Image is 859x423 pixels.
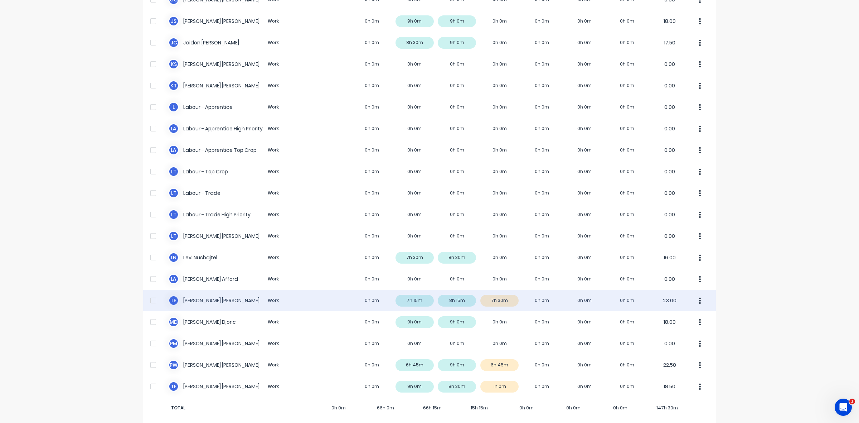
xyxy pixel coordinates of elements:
span: 0h 0m [550,405,597,411]
span: 66h 0m [362,405,409,411]
iframe: Intercom live chat [835,399,852,416]
span: 1 [849,399,855,404]
span: 0h 0m [597,405,644,411]
span: 0h 0m [503,405,550,411]
span: 15h 15m [456,405,503,411]
span: 66h 15m [409,405,456,411]
span: 147h 30m [644,405,691,411]
span: 0h 0m [315,405,362,411]
span: TOTAL [168,405,265,411]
